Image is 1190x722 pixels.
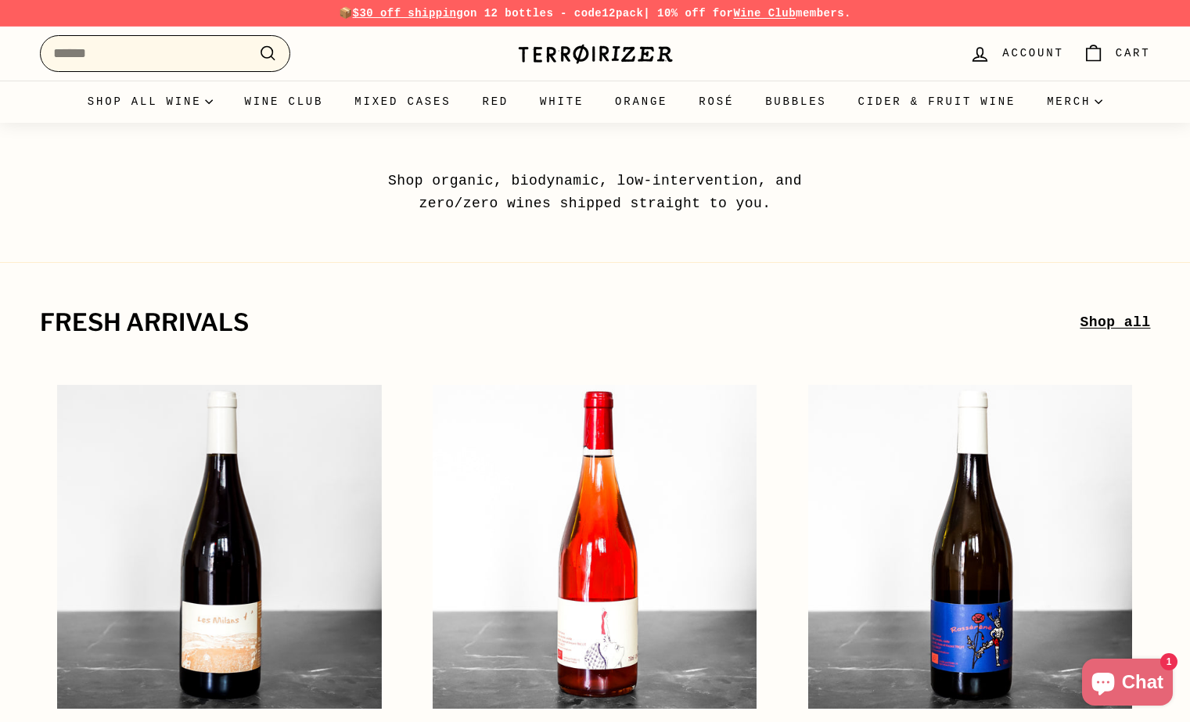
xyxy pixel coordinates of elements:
[466,81,524,123] a: Red
[40,310,1080,336] h2: fresh arrivals
[960,31,1073,77] a: Account
[843,81,1032,123] a: Cider & Fruit Wine
[733,7,796,20] a: Wine Club
[1031,81,1118,123] summary: Merch
[1080,311,1150,334] a: Shop all
[72,81,229,123] summary: Shop all wine
[602,7,643,20] strong: 12pack
[339,81,466,123] a: Mixed Cases
[1116,45,1151,62] span: Cart
[1077,659,1177,709] inbox-online-store-chat: Shopify online store chat
[40,5,1151,22] p: 📦 on 12 bottles - code | 10% off for members.
[9,81,1182,123] div: Primary
[353,7,464,20] span: $30 off shipping
[1002,45,1063,62] span: Account
[353,170,838,215] p: Shop organic, biodynamic, low-intervention, and zero/zero wines shipped straight to you.
[683,81,750,123] a: Rosé
[599,81,683,123] a: Orange
[1073,31,1160,77] a: Cart
[750,81,842,123] a: Bubbles
[228,81,339,123] a: Wine Club
[524,81,599,123] a: White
